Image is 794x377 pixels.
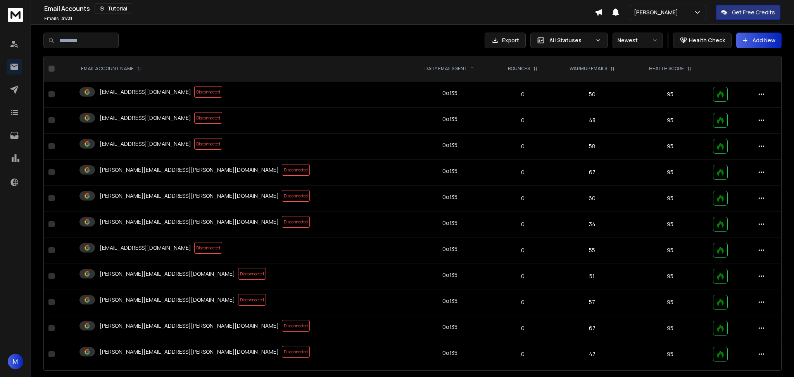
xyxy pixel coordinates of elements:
div: 0 of 35 [442,245,457,253]
button: M [8,354,23,369]
p: [PERSON_NAME] [634,9,681,16]
p: [EMAIL_ADDRESS][DOMAIN_NAME] [100,114,191,122]
td: 55 [552,237,632,263]
div: 0 of 35 [442,271,457,279]
div: 0 of 35 [442,167,457,175]
div: 0 of 35 [442,141,457,149]
p: HEALTH SCORE [649,66,684,72]
p: 0 [498,324,547,332]
td: 50 [552,81,632,107]
td: 51 [552,263,632,289]
p: [PERSON_NAME][EMAIL_ADDRESS][DOMAIN_NAME] [100,270,235,278]
td: 58 [552,133,632,159]
span: Disconnected [282,164,310,176]
p: 0 [498,168,547,176]
div: 0 of 35 [442,219,457,227]
p: [PERSON_NAME][EMAIL_ADDRESS][PERSON_NAME][DOMAIN_NAME] [100,192,279,200]
td: 47 [552,341,632,367]
p: DAILY EMAILS SENT [425,66,468,72]
p: [PERSON_NAME][EMAIL_ADDRESS][DOMAIN_NAME] [100,296,235,304]
td: 95 [632,107,708,133]
td: 34 [552,211,632,237]
p: 0 [498,246,547,254]
p: All Statuses [549,36,592,44]
span: Disconnected [282,216,310,228]
div: EMAIL ACCOUNT NAME [81,66,142,72]
span: Disconnected [238,268,266,280]
span: 31 / 31 [61,15,72,22]
td: 67 [552,315,632,341]
p: [EMAIL_ADDRESS][DOMAIN_NAME] [100,244,191,252]
td: 95 [632,159,708,185]
p: Health Check [689,36,725,44]
div: 0 of 35 [442,115,457,123]
div: 0 of 35 [442,297,457,305]
p: 0 [498,272,547,280]
span: Disconnected [282,320,310,332]
td: 60 [552,185,632,211]
p: BOUNCES [508,66,530,72]
div: Email Accounts [44,3,595,14]
td: 95 [632,185,708,211]
p: [PERSON_NAME][EMAIL_ADDRESS][PERSON_NAME][DOMAIN_NAME] [100,166,279,174]
td: 95 [632,263,708,289]
span: Disconnected [194,242,222,254]
span: Disconnected [194,86,222,98]
p: 0 [498,298,547,306]
span: Disconnected [282,190,310,202]
div: 0 of 35 [442,349,457,357]
button: Get Free Credits [716,5,780,20]
p: 0 [498,142,547,150]
div: 0 of 35 [442,193,457,201]
span: Disconnected [238,294,266,306]
button: Add New [736,33,782,48]
td: 95 [632,289,708,315]
p: [PERSON_NAME][EMAIL_ADDRESS][PERSON_NAME][DOMAIN_NAME] [100,322,279,330]
button: Tutorial [95,3,132,14]
p: 0 [498,220,547,228]
p: WARMUP EMAILS [570,66,607,72]
p: 0 [498,350,547,358]
div: 0 of 35 [442,323,457,331]
span: Disconnected [194,112,222,124]
p: Emails : [44,16,72,22]
p: [PERSON_NAME][EMAIL_ADDRESS][PERSON_NAME][DOMAIN_NAME] [100,218,279,226]
td: 95 [632,81,708,107]
div: 0 of 35 [442,89,457,97]
p: Get Free Credits [732,9,775,16]
td: 48 [552,107,632,133]
button: Newest [613,33,663,48]
p: 0 [498,194,547,202]
span: Disconnected [282,346,310,358]
p: 0 [498,90,547,98]
td: 57 [552,289,632,315]
td: 67 [552,159,632,185]
td: 95 [632,237,708,263]
button: Export [485,33,526,48]
p: [PERSON_NAME][EMAIL_ADDRESS][PERSON_NAME][DOMAIN_NAME] [100,348,279,356]
button: Health Check [673,33,732,48]
td: 95 [632,211,708,237]
td: 95 [632,133,708,159]
p: 0 [498,116,547,124]
td: 95 [632,315,708,341]
td: 95 [632,341,708,367]
p: [EMAIL_ADDRESS][DOMAIN_NAME] [100,88,191,96]
p: [EMAIL_ADDRESS][DOMAIN_NAME] [100,140,191,148]
span: Disconnected [194,138,222,150]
